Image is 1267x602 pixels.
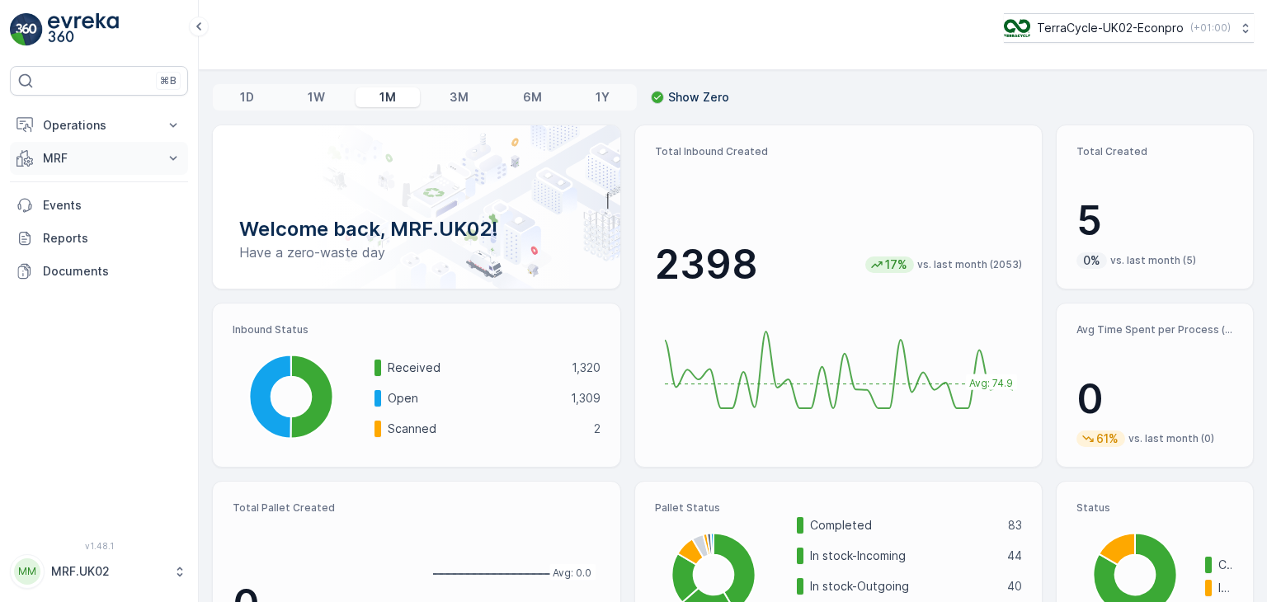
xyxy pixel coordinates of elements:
p: 1W [308,89,325,106]
p: 0 [1076,374,1233,424]
p: Documents [43,263,181,280]
p: 17% [883,256,909,273]
p: Have a zero-waste day [239,242,594,262]
p: 1,309 [571,390,601,407]
a: Reports [10,222,188,255]
p: 61% [1095,430,1120,447]
p: 1D [240,89,254,106]
img: logo [10,13,43,46]
p: Status [1076,501,1233,515]
button: Operations [10,109,188,142]
p: Welcome back, MRF.UK02! [239,216,594,242]
p: 1M [379,89,396,106]
p: 1Y [596,89,610,106]
img: logo_light-DOdMpM7g.png [48,13,119,46]
p: 2 [594,421,601,437]
p: In stock-Outgoing [810,578,997,595]
p: MRF.UK02 [51,563,165,580]
p: In stock-Incoming [810,548,997,564]
p: Total Pallet Created [233,501,410,515]
p: vs. last month (0) [1128,432,1214,445]
a: Events [10,189,188,222]
p: Received [388,360,561,376]
p: Open [388,390,560,407]
p: Avg Time Spent per Process (hr) [1076,323,1233,336]
p: 0% [1081,252,1102,269]
p: MRF [43,150,155,167]
div: MM [14,558,40,585]
p: 44 [1007,548,1022,564]
a: Documents [10,255,188,288]
span: v 1.48.1 [10,541,188,551]
p: Events [43,197,181,214]
p: Total Inbound Created [655,145,1023,158]
p: Show Zero [668,89,729,106]
p: 40 [1007,578,1022,595]
p: Completed [810,517,998,534]
p: 83 [1008,517,1022,534]
p: Scanned [388,421,583,437]
p: Total Created [1076,145,1233,158]
button: MMMRF.UK02 [10,554,188,589]
p: In progress [1218,580,1233,596]
p: Operations [43,117,155,134]
button: MRF [10,142,188,175]
button: TerraCycle-UK02-Econpro(+01:00) [1004,13,1254,43]
p: 2398 [655,240,758,289]
p: vs. last month (2053) [917,258,1022,271]
p: ⌘B [160,74,177,87]
p: Pallet Status [655,501,1023,515]
p: 6M [523,89,542,106]
img: terracycle_logo_wKaHoWT.png [1004,19,1030,37]
p: Inbound Status [233,323,601,336]
p: Completed [1218,557,1233,573]
p: ( +01:00 ) [1190,21,1231,35]
p: TerraCycle-UK02-Econpro [1037,20,1184,36]
p: 5 [1076,196,1233,246]
p: 3M [450,89,469,106]
p: Reports [43,230,181,247]
p: 1,320 [572,360,601,376]
p: vs. last month (5) [1110,254,1196,267]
